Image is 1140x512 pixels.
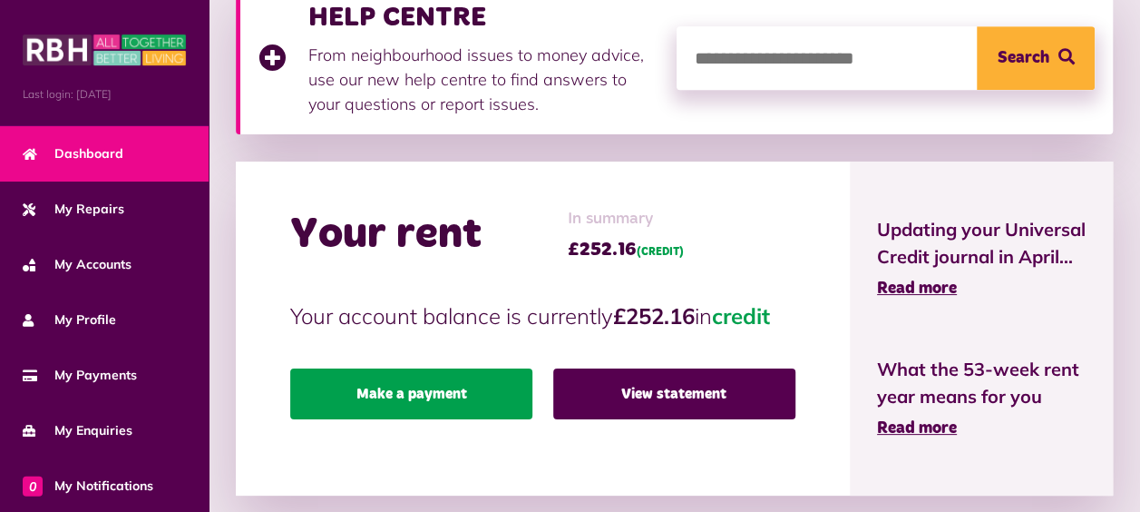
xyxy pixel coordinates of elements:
[568,207,684,231] span: In summary
[23,200,124,219] span: My Repairs
[23,476,43,496] span: 0
[637,247,684,258] span: (CREDIT)
[23,477,153,496] span: My Notifications
[290,209,482,261] h2: Your rent
[290,369,532,419] a: Make a payment
[23,86,186,103] span: Last login: [DATE]
[23,366,137,385] span: My Payments
[877,216,1086,271] span: Updating your Universal Credit journal in April...
[877,216,1086,301] a: Updating your Universal Credit journal in April... Read more
[877,356,1086,441] a: What the 53-week rent year means for you Read more
[998,26,1049,90] span: Search
[877,281,957,297] span: Read more
[23,255,132,274] span: My Accounts
[877,420,957,437] span: Read more
[23,310,116,330] span: My Profile
[23,421,132,440] span: My Enquiries
[568,236,684,263] span: £252.16
[290,300,795,332] p: Your account balance is currently in
[977,26,1095,90] button: Search
[308,43,658,116] p: From neighbourhood issues to money advice, use our new help centre to find answers to your questi...
[712,302,770,330] span: credit
[613,302,695,330] strong: £252.16
[23,144,123,163] span: Dashboard
[553,369,795,419] a: View statement
[877,356,1086,410] span: What the 53-week rent year means for you
[23,32,186,68] img: MyRBH
[308,1,658,34] h3: HELP CENTRE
